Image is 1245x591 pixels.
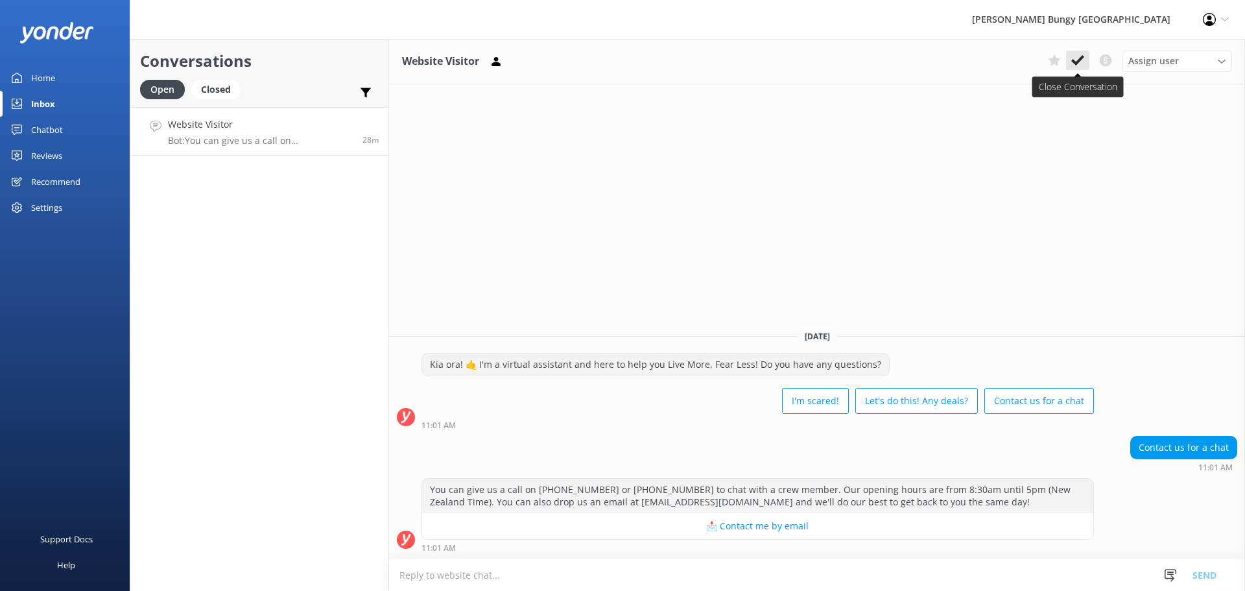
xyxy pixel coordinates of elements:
[31,117,63,143] div: Chatbot
[421,544,456,552] strong: 11:01 AM
[31,169,80,195] div: Recommend
[31,91,55,117] div: Inbox
[782,388,849,414] button: I'm scared!
[130,107,388,156] a: Website VisitorBot:You can give us a call on [PHONE_NUMBER] or [PHONE_NUMBER] to chat with a crew...
[422,513,1093,539] button: 📩 Contact me by email
[421,420,1094,429] div: Oct 12 2025 11:01am (UTC +13:00) Pacific/Auckland
[168,117,353,132] h4: Website Visitor
[40,526,93,552] div: Support Docs
[421,543,1094,552] div: Oct 12 2025 11:01am (UTC +13:00) Pacific/Auckland
[57,552,75,578] div: Help
[422,479,1093,513] div: You can give us a call on [PHONE_NUMBER] or [PHONE_NUMBER] to chat with a crew member. Our openin...
[402,53,479,70] h3: Website Visitor
[1130,463,1237,472] div: Oct 12 2025 11:01am (UTC +13:00) Pacific/Auckland
[31,143,62,169] div: Reviews
[19,22,94,43] img: yonder-white-logo.png
[797,331,838,342] span: [DATE]
[31,65,55,91] div: Home
[1131,437,1237,459] div: Contact us for a chat
[422,354,889,376] div: Kia ora! 🤙 I'm a virtual assistant and here to help you Live More, Fear Less! Do you have any que...
[984,388,1094,414] button: Contact us for a chat
[31,195,62,221] div: Settings
[421,422,456,429] strong: 11:01 AM
[168,135,353,147] p: Bot: You can give us a call on [PHONE_NUMBER] or [PHONE_NUMBER] to chat with a crew member. Our o...
[140,49,379,73] h2: Conversations
[1122,51,1232,71] div: Assign User
[140,82,191,96] a: Open
[191,82,247,96] a: Closed
[1128,54,1179,68] span: Assign user
[1198,464,1233,472] strong: 11:01 AM
[191,80,241,99] div: Closed
[362,134,379,145] span: Oct 12 2025 11:01am (UTC +13:00) Pacific/Auckland
[855,388,978,414] button: Let's do this! Any deals?
[140,80,185,99] div: Open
